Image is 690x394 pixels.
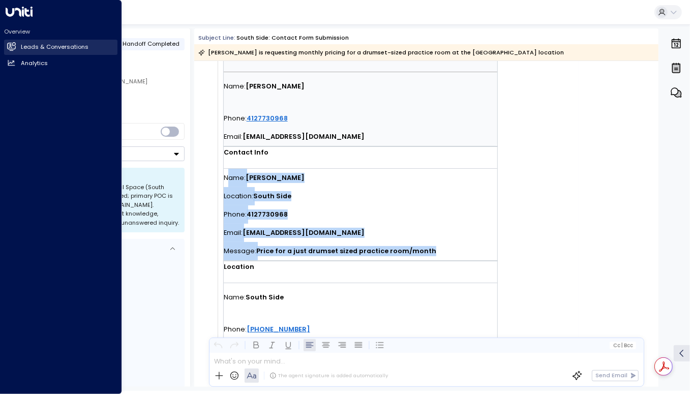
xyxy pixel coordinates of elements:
strong: Location [224,262,254,271]
span: Email: [224,224,243,242]
strong: [EMAIL_ADDRESS][DOMAIN_NAME] [243,228,365,237]
span: Cc Bcc [613,343,633,348]
a: 4127730968 [247,111,288,126]
h2: Overview [4,27,117,36]
span: Message: [224,242,256,260]
span: Name: [224,288,246,307]
div: The agent signature is added automatically [269,372,388,379]
a: [PHONE_NUMBER] [247,322,310,337]
span: Name: [224,169,246,187]
span: Name: [224,77,246,96]
strong: [EMAIL_ADDRESS][DOMAIN_NAME] [243,132,365,141]
strong: Contact Info [224,148,268,157]
span: Phone: [224,320,247,339]
strong: 4127730968 [247,210,288,219]
strong: South Side [253,192,291,200]
span: Phone: [224,109,247,128]
span: Subject Line: [198,34,235,42]
a: Leads & Conversations [4,40,117,55]
span: Email: [224,128,243,146]
a: Analytics [4,55,117,71]
strong: [PERSON_NAME] [246,173,305,182]
button: Cc|Bcc [610,342,636,349]
h2: Leads & Conversations [21,43,88,51]
span: Handoff Completed [123,40,179,48]
span: Phone: [224,205,247,224]
strong: South Side [246,293,284,301]
span: | [621,343,622,348]
div: South Side: Contact Form Submission [236,34,349,42]
button: Undo [212,339,224,351]
span: Location: [224,187,253,205]
button: Redo [228,339,240,351]
strong: [PERSON_NAME] [246,82,305,90]
div: [PERSON_NAME] is requesting monthly pricing for a drumset-sized practice room at the [GEOGRAPHIC_... [198,47,564,57]
strong: Price for a just drumset sized practice room/month [256,247,436,255]
h2: Analytics [21,59,48,68]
